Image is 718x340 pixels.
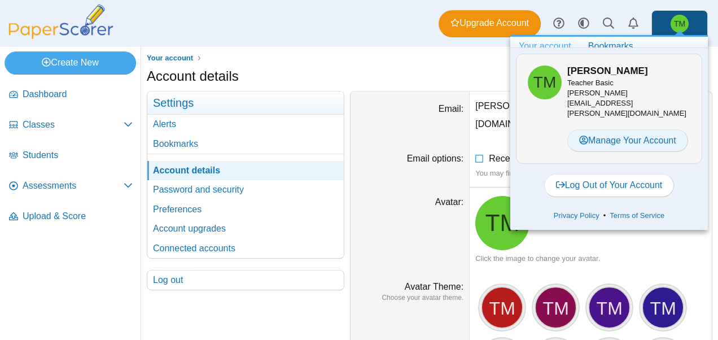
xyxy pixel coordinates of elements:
div: TM [481,286,523,329]
span: Classes [23,119,124,131]
a: Students [5,142,137,169]
a: Connected accounts [147,239,344,258]
span: Upload & Score [23,210,133,223]
span: Teacher Basic [567,79,614,87]
a: Tim McIntyre [651,10,708,37]
div: TM [588,286,631,329]
a: Alerts [147,115,344,134]
div: TM [642,286,684,329]
label: Avatar Theme [405,282,463,291]
a: Create New [5,51,136,74]
span: Tim McIntyre [671,15,689,33]
a: Tim McIntyre [475,196,529,250]
span: Tim McIntyre [528,66,562,99]
div: [PERSON_NAME][EMAIL_ADDRESS][PERSON_NAME][DOMAIN_NAME] [567,78,690,119]
h3: [PERSON_NAME] [567,64,690,78]
a: PaperScorer [5,31,117,41]
dd: [PERSON_NAME][EMAIL_ADDRESS][PERSON_NAME][DOMAIN_NAME] [470,91,712,144]
dfn: Choose your avatar theme. [356,293,463,303]
div: Click the image to change your avatar. [475,254,706,264]
a: Your account [144,51,196,66]
span: Tim McIntyre [533,75,556,90]
span: Dashboard [23,88,133,101]
a: Alerts [621,11,646,36]
h3: Settings [147,91,344,115]
a: Manage Your Account [567,129,688,152]
a: Preferences [147,200,344,219]
a: Bookmarks [580,37,642,56]
a: Account details [147,161,344,180]
div: You may find additional email options under . [475,168,706,178]
span: Your account [147,54,193,62]
a: Log out [147,271,344,290]
span: Tim McIntyre [674,20,685,28]
span: Assessments [23,180,124,192]
a: Privacy Policy [550,210,603,221]
img: PaperScorer [5,5,117,39]
h1: Account details [147,67,239,86]
a: Password and security [147,180,344,199]
a: Account upgrades [147,219,344,238]
a: Upgrade Account [439,10,541,37]
label: Email options [407,154,464,163]
a: Log Out of Your Account [544,174,675,197]
span: Upgrade Account [450,17,529,29]
span: Students [23,149,133,162]
span: Tim McIntyre [485,211,520,235]
a: Classes [5,112,137,139]
span: Receive news and update emails [489,154,621,163]
label: Avatar [435,197,463,207]
a: Dashboard [5,81,137,108]
label: Email [439,104,463,114]
a: Assessments [5,173,137,200]
div: • [516,207,702,224]
a: Your account [510,37,580,56]
a: Bookmarks [147,134,344,154]
a: Terms of Service [606,210,668,221]
div: TM [535,286,577,329]
a: Upload & Score [5,203,137,230]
